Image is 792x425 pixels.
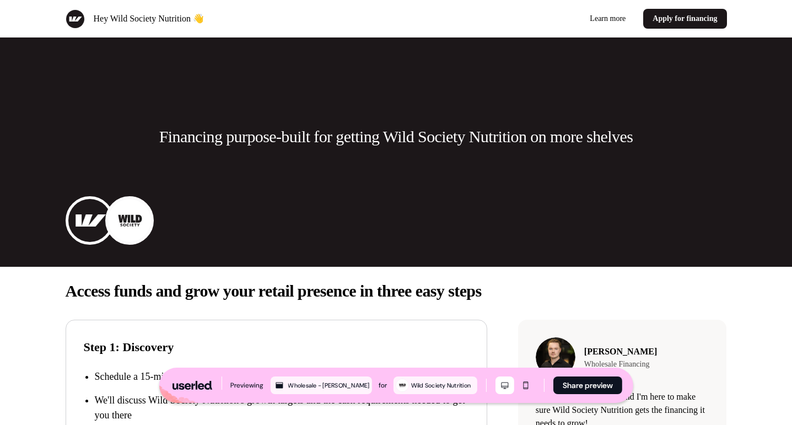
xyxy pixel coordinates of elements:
p: [PERSON_NAME] [584,345,657,358]
div: Previewing [230,380,263,391]
p: Hey Wild Society Nutrition 👋 [94,12,204,25]
p: We'll discuss Wild Society Nutrition's growth targets and the cash requirements needed to get you... [95,393,469,423]
p: Schedule a 15-minute discovery call with me, [PERSON_NAME] [95,369,469,384]
p: Wholesale Financing [584,358,657,370]
button: Mobile mode [516,376,535,394]
a: Apply for financing [643,9,726,29]
button: Desktop mode [495,376,514,394]
p: Financing purpose-built for getting Wild Society Nutrition on more shelves [159,126,633,148]
p: Step 1: Discovery [84,338,469,356]
a: Learn more [581,9,634,29]
div: Wholesale - [PERSON_NAME] [288,380,369,390]
div: Wild Society Nutrition [411,380,475,390]
div: for [379,380,387,391]
p: Access funds and grow your retail presence in three easy steps [66,280,727,302]
button: Share preview [553,376,622,394]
